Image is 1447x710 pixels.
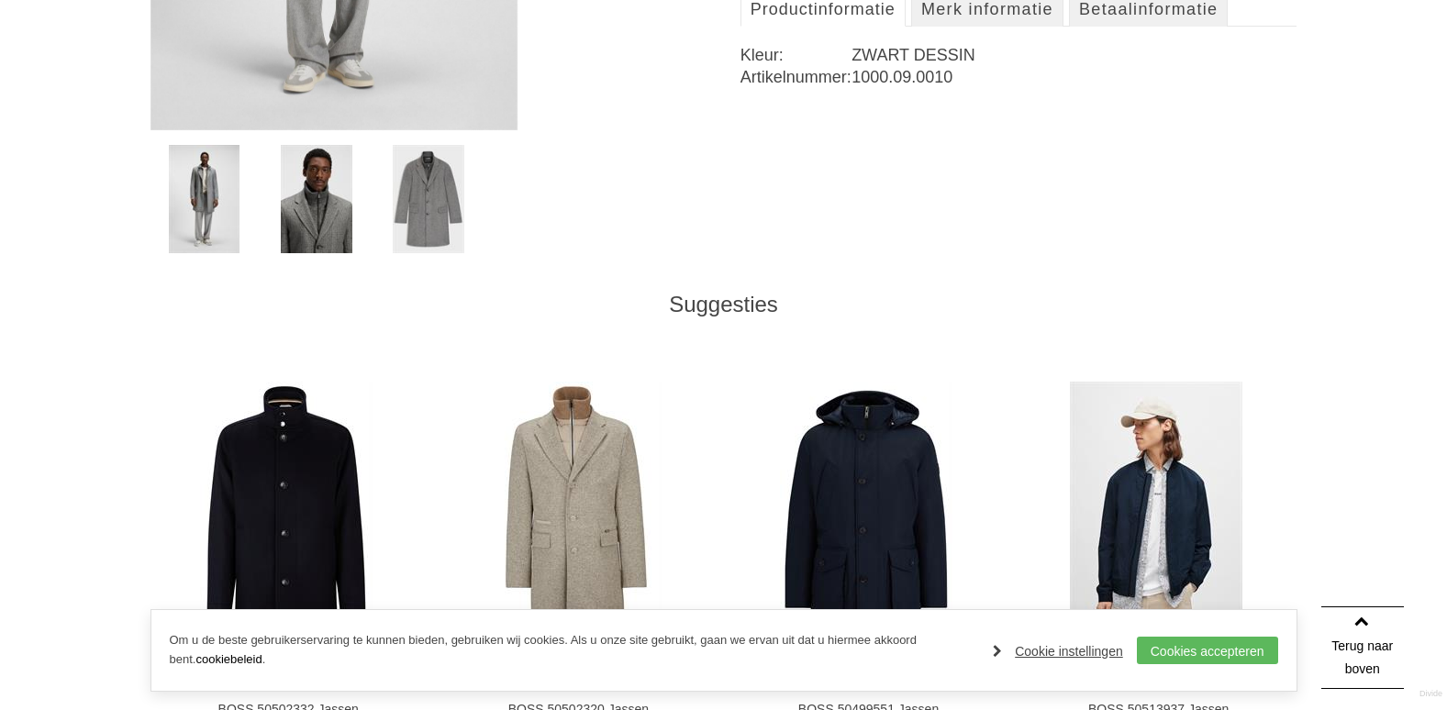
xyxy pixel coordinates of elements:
img: BOSS 50502320 Jassen [490,382,662,643]
a: Cookie instellingen [993,638,1123,665]
div: Suggesties [150,291,1297,318]
img: BOSS 50502332 Jassen [200,382,373,643]
a: Divide [1419,682,1442,705]
img: BOSS 50499551 Jassen [780,382,952,643]
img: boss-50551612-jassen [169,145,240,253]
dd: 1000.09.0010 [852,66,1297,88]
a: cookiebeleid [195,652,262,666]
a: Terug naar boven [1321,606,1404,689]
img: boss-50551612-jassen [281,145,352,253]
a: Cookies accepteren [1137,637,1278,664]
dt: Kleur: [740,44,852,66]
dd: ZWART DESSIN [852,44,1297,66]
img: boss-50551612-jassen [393,145,464,253]
img: BOSS 50513937 Jassen [1070,382,1242,643]
dt: Artikelnummer: [740,66,852,88]
p: Om u de beste gebruikerservaring te kunnen bieden, gebruiken wij cookies. Als u onze site gebruik... [170,631,975,670]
